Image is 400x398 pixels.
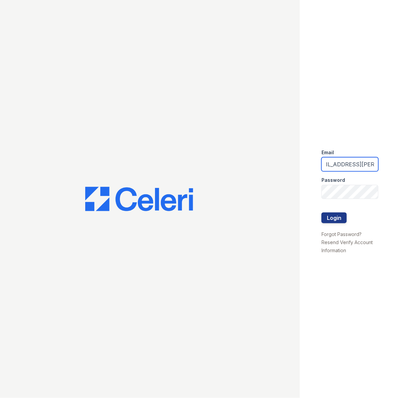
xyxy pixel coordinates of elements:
a: Forgot Password? [321,231,362,237]
button: Login [321,212,347,223]
a: Resend Verify Account Information [321,239,373,253]
label: Email [321,149,334,156]
label: Password [321,177,345,184]
img: CE_Logo_Blue-a8612792a0a2168367f1c8372b55b34899dd931a85d93a1a3d3e32e68fde9ad4.png [85,187,193,211]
